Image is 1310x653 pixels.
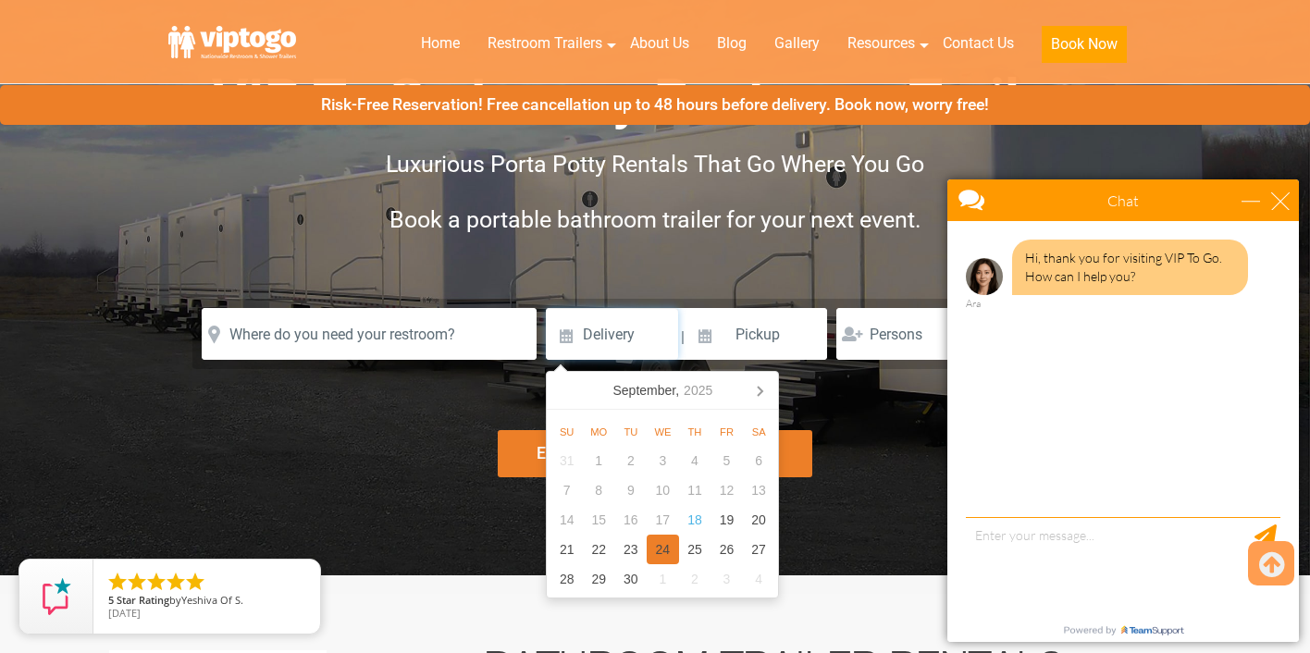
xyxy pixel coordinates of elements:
[407,23,474,64] a: Home
[647,446,679,475] div: 3
[389,206,921,233] span: Book a portable bathroom trailer for your next event.
[546,308,678,360] input: Delivery
[743,535,775,564] div: 27
[498,430,812,477] div: Explore Restroom Trailers
[711,421,743,443] div: Fr
[711,446,743,475] div: 5
[1042,26,1127,63] button: Book Now
[743,564,775,594] div: 4
[615,475,648,505] div: 9
[929,23,1028,64] a: Contact Us
[711,475,743,505] div: 12
[679,535,711,564] div: 25
[550,505,583,535] div: 14
[583,446,615,475] div: 1
[126,571,148,593] li: 
[647,564,679,594] div: 1
[583,421,615,443] div: Mo
[145,571,167,593] li: 
[679,446,711,475] div: 4
[686,308,827,360] input: Pickup
[703,23,760,64] a: Blog
[583,535,615,564] div: 22
[117,593,169,607] span: Star Rating
[936,168,1310,653] iframe: Live Chat Box
[647,535,679,564] div: 24
[108,606,141,620] span: [DATE]
[583,564,615,594] div: 29
[615,535,648,564] div: 23
[386,151,924,178] span: Luxurious Porta Potty Rentals That Go Where You Go
[647,421,679,443] div: We
[679,475,711,505] div: 11
[711,505,743,535] div: 19
[684,379,712,401] i: 2025
[615,446,648,475] div: 2
[108,593,114,607] span: 5
[184,571,206,593] li: 
[647,505,679,535] div: 17
[550,564,583,594] div: 28
[711,564,743,594] div: 3
[616,23,703,64] a: About Us
[743,446,775,475] div: 6
[760,23,834,64] a: Gallery
[615,421,648,443] div: Tu
[743,421,775,443] div: Sa
[647,475,679,505] div: 10
[1028,23,1141,74] a: Book Now
[679,564,711,594] div: 2
[550,535,583,564] div: 21
[743,475,775,505] div: 13
[106,571,129,593] li: 
[711,535,743,564] div: 26
[679,505,711,535] div: 18
[615,505,648,535] div: 16
[836,308,972,360] input: Persons
[474,23,616,64] a: Restroom Trailers
[202,308,537,360] input: Where do you need your restroom?
[38,578,75,615] img: Review Rating
[550,421,583,443] div: Su
[743,505,775,535] div: 20
[181,593,243,607] span: Yeshiva Of S.
[583,475,615,505] div: 8
[583,505,615,535] div: 15
[834,23,929,64] a: Resources
[615,564,648,594] div: 30
[108,595,305,608] span: by
[165,571,187,593] li: 
[681,308,685,367] span: |
[550,475,583,505] div: 7
[550,446,583,475] div: 31
[679,421,711,443] div: Th
[606,376,721,405] div: September,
